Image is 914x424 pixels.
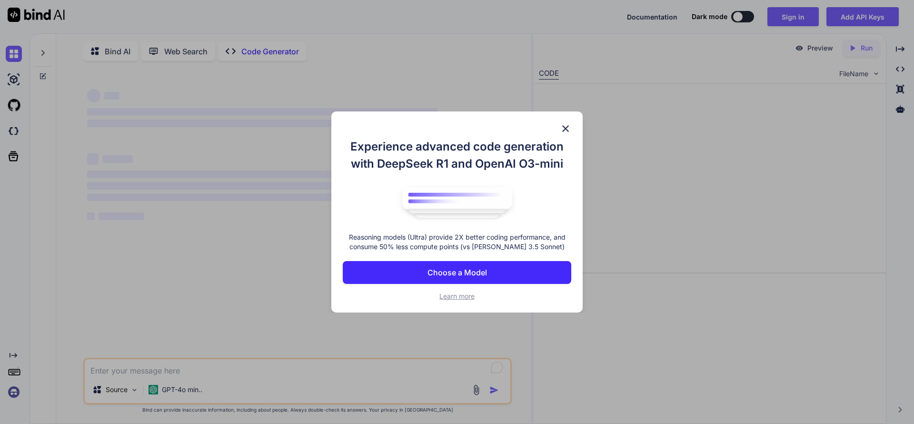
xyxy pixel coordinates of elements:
p: Reasoning models (Ultra) provide 2X better coding performance, and consume 50% less compute point... [343,232,571,252]
h1: Experience advanced code generation with DeepSeek R1 and OpenAI O3-mini [343,138,571,172]
img: close [560,123,571,134]
img: bind logo [395,182,519,223]
button: Choose a Model [343,261,571,284]
p: Choose a Model [427,267,487,278]
span: Learn more [439,292,475,300]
